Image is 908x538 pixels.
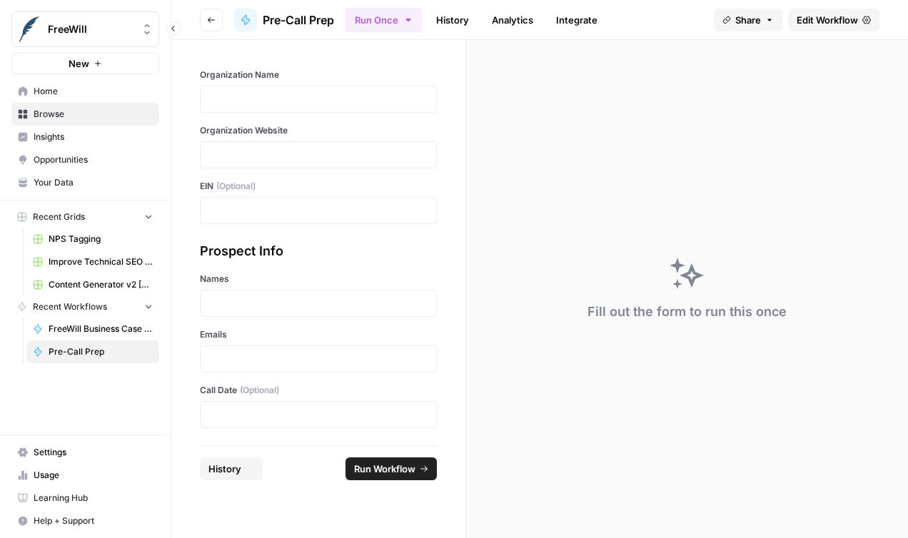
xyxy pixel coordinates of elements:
[49,255,153,268] span: Improve Technical SEO for Page
[354,462,415,476] span: Run Workflow
[11,11,159,47] button: Workspace: FreeWill
[11,296,159,318] button: Recent Workflows
[26,318,159,340] a: FreeWill Business Case Generator v2
[208,462,241,476] span: History
[788,9,879,31] a: Edit Workflow
[483,9,542,31] a: Analytics
[200,124,437,137] label: Organization Website
[26,250,159,273] a: Improve Technical SEO for Page
[200,384,437,397] label: Call Date
[714,9,782,31] button: Share
[200,180,437,193] label: EIN
[26,273,159,296] a: Content Generator v2 [DRAFT] Test
[26,340,159,363] a: Pre-Call Prep
[200,328,437,341] label: Emails
[34,85,153,98] span: Home
[34,446,153,459] span: Settings
[240,384,279,397] span: (Optional)
[69,56,89,71] span: New
[11,148,159,171] a: Opportunities
[33,300,107,313] span: Recent Workflows
[587,302,787,322] div: Fill out the form to run this once
[11,103,159,126] a: Browse
[34,108,153,121] span: Browse
[263,11,334,29] span: Pre-Call Prep
[200,273,437,285] label: Names
[735,13,761,27] span: Share
[345,457,437,480] button: Run Workflow
[34,514,153,527] span: Help + Support
[11,80,159,103] a: Home
[428,9,478,31] a: History
[200,68,437,81] label: Organization Name
[234,9,334,31] a: Pre-Call Prep
[34,131,153,143] span: Insights
[34,153,153,166] span: Opportunities
[49,323,153,335] span: FreeWill Business Case Generator v2
[11,53,159,74] button: New
[49,233,153,245] span: NPS Tagging
[216,180,256,193] span: (Optional)
[48,22,134,36] span: FreeWill
[797,13,858,27] span: Edit Workflow
[11,487,159,509] a: Learning Hub
[34,492,153,504] span: Learning Hub
[34,469,153,482] span: Usage
[11,441,159,464] a: Settings
[345,8,422,32] button: Run Once
[11,464,159,487] a: Usage
[11,206,159,228] button: Recent Grids
[34,176,153,189] span: Your Data
[11,171,159,194] a: Your Data
[200,457,263,480] button: History
[33,210,85,223] span: Recent Grids
[200,241,437,261] div: Prospect Info
[16,16,42,42] img: FreeWill Logo
[548,9,606,31] a: Integrate
[11,509,159,532] button: Help + Support
[26,228,159,250] a: NPS Tagging
[49,278,153,291] span: Content Generator v2 [DRAFT] Test
[11,126,159,148] a: Insights
[49,345,153,358] span: Pre-Call Prep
